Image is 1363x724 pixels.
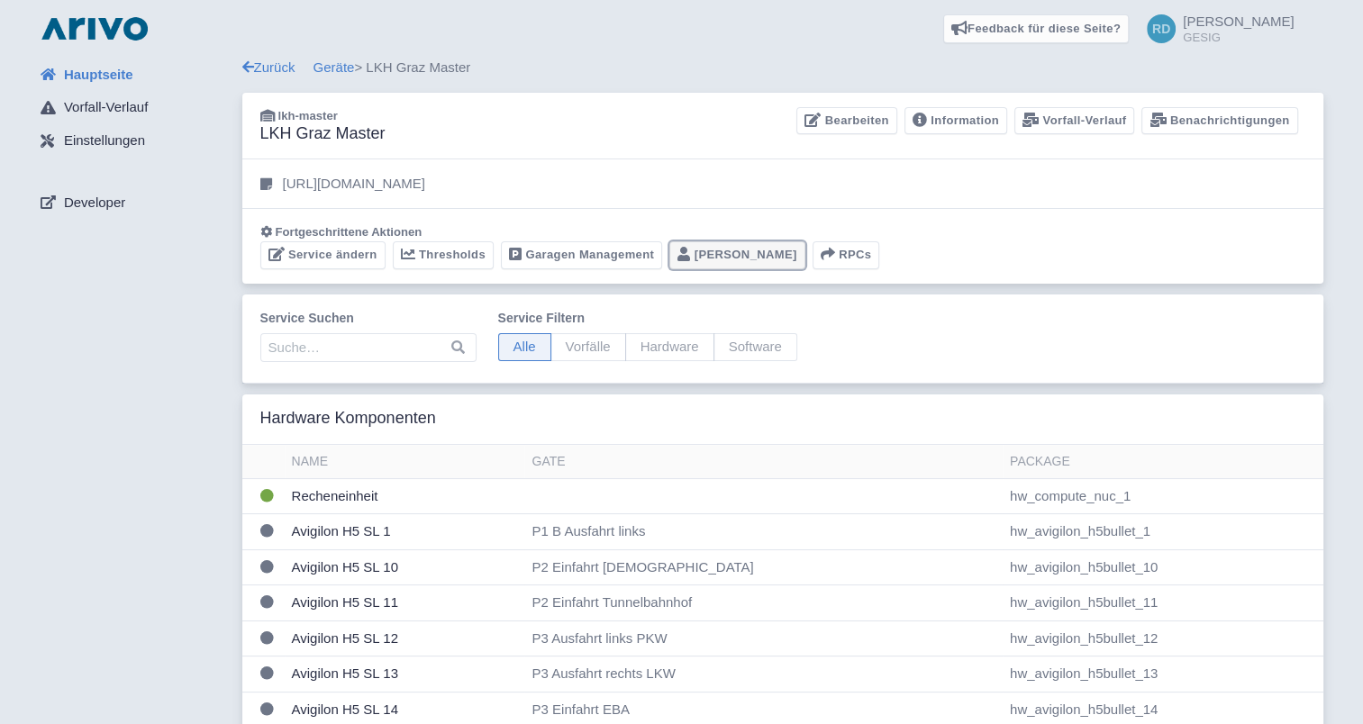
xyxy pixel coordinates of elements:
[285,478,525,514] td: Recheneinheit
[524,620,1002,656] td: P3 Ausfahrt links PKW
[1003,585,1323,621] td: hw_avigilon_h5bullet_11
[242,59,295,75] a: Zurück
[904,107,1007,135] a: Information
[64,97,148,118] span: Vorfall-Verlauf
[283,174,425,195] p: [URL][DOMAIN_NAME]
[26,91,242,125] a: Vorfall-Verlauf
[26,124,242,158] a: Einstellungen
[1003,549,1323,585] td: hw_avigilon_h5bullet_10
[669,241,805,269] a: [PERSON_NAME]
[278,109,338,122] span: lkh-master
[625,333,714,361] span: Hardware
[285,656,525,692] td: Avigilon H5 SL 13
[1003,656,1323,692] td: hw_avigilon_h5bullet_13
[260,333,477,362] input: Suche…
[1014,107,1134,135] a: Vorfall-Verlauf
[285,585,525,621] td: Avigilon H5 SL 11
[260,241,386,269] a: Service ändern
[713,333,797,361] span: Software
[64,65,133,86] span: Hauptseite
[64,131,145,151] span: Einstellungen
[260,309,477,328] label: Service suchen
[260,124,386,144] h3: LKH Graz Master
[501,241,662,269] a: Garagen Management
[1003,445,1323,479] th: Package
[393,241,494,269] a: Thresholds
[26,186,242,220] a: Developer
[1136,14,1294,43] a: [PERSON_NAME] GESIG
[1141,107,1297,135] a: Benachrichtigungen
[1183,14,1294,29] span: [PERSON_NAME]
[550,333,626,361] span: Vorfälle
[37,14,152,43] img: logo
[260,409,436,429] h3: Hardware Komponenten
[524,585,1002,621] td: P2 Einfahrt Tunnelbahnhof
[796,107,896,135] a: Bearbeiten
[498,309,797,328] label: Service filtern
[524,445,1002,479] th: Gate
[813,241,880,269] button: RPCs
[943,14,1130,43] a: Feedback für diese Seite?
[524,656,1002,692] td: P3 Ausfahrt rechts LKW
[1003,514,1323,550] td: hw_avigilon_h5bullet_1
[276,225,423,239] span: Fortgeschrittene Aktionen
[285,445,525,479] th: Name
[242,58,1323,78] div: > LKH Graz Master
[285,514,525,550] td: Avigilon H5 SL 1
[313,59,355,75] a: Geräte
[524,549,1002,585] td: P2 Einfahrt [DEMOGRAPHIC_DATA]
[1003,620,1323,656] td: hw_avigilon_h5bullet_12
[64,193,125,213] span: Developer
[1183,32,1294,43] small: GESIG
[498,333,551,361] span: Alle
[524,514,1002,550] td: P1 B Ausfahrt links
[285,620,525,656] td: Avigilon H5 SL 12
[26,58,242,92] a: Hauptseite
[1003,478,1323,514] td: hw_compute_nuc_1
[285,549,525,585] td: Avigilon H5 SL 10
